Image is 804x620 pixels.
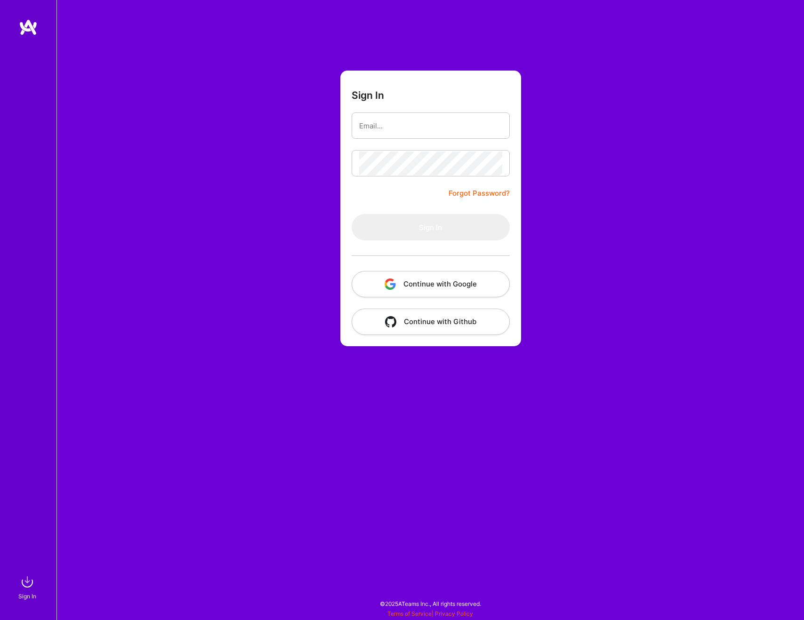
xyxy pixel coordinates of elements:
[352,214,510,240] button: Sign In
[352,89,384,101] h3: Sign In
[385,316,396,327] img: icon
[20,572,37,601] a: sign inSign In
[352,309,510,335] button: Continue with Github
[18,591,36,601] div: Sign In
[56,592,804,615] div: © 2025 ATeams Inc., All rights reserved.
[359,114,502,138] input: Email...
[18,572,37,591] img: sign in
[387,610,432,617] a: Terms of Service
[352,271,510,297] button: Continue with Google
[19,19,38,36] img: logo
[387,610,473,617] span: |
[385,278,396,290] img: icon
[435,610,473,617] a: Privacy Policy
[449,188,510,199] a: Forgot Password?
